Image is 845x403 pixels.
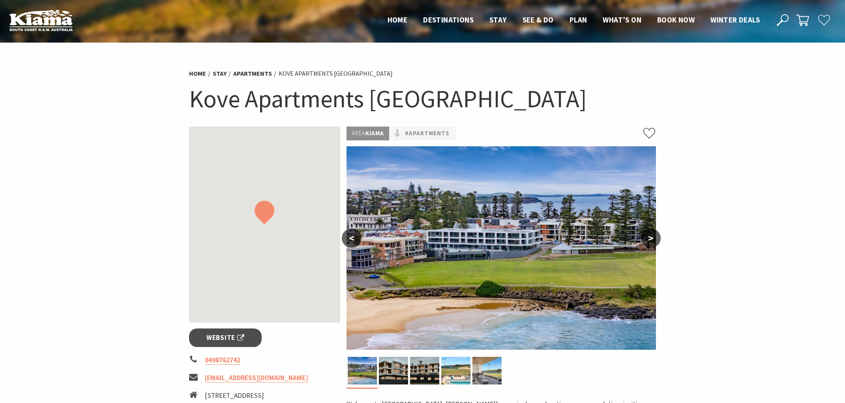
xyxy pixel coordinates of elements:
a: #Apartments [405,129,450,138]
a: 0498762742 [205,356,240,365]
nav: Main Menu [380,14,768,27]
p: Kiama [347,127,389,140]
span: Area [352,129,365,137]
span: What’s On [603,15,641,24]
span: Book now [657,15,695,24]
a: Apartments [233,69,272,78]
span: See & Do [523,15,554,24]
span: Website [206,332,244,343]
a: Stay [213,69,227,78]
h1: Kove Apartments [GEOGRAPHIC_DATA] [189,83,656,115]
button: > [641,229,661,248]
span: Stay [489,15,507,24]
a: [EMAIL_ADDRESS][DOMAIN_NAME] [205,373,308,382]
img: Kiama Logo [9,9,73,31]
span: Destinations [423,15,474,24]
span: Winter Deals [710,15,760,24]
a: Home [189,69,206,78]
li: Kove Apartments [GEOGRAPHIC_DATA] [279,69,393,79]
li: [STREET_ADDRESS] [205,390,281,401]
span: Plan [570,15,587,24]
span: Home [388,15,408,24]
a: Website [189,328,262,347]
button: < [342,229,362,248]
